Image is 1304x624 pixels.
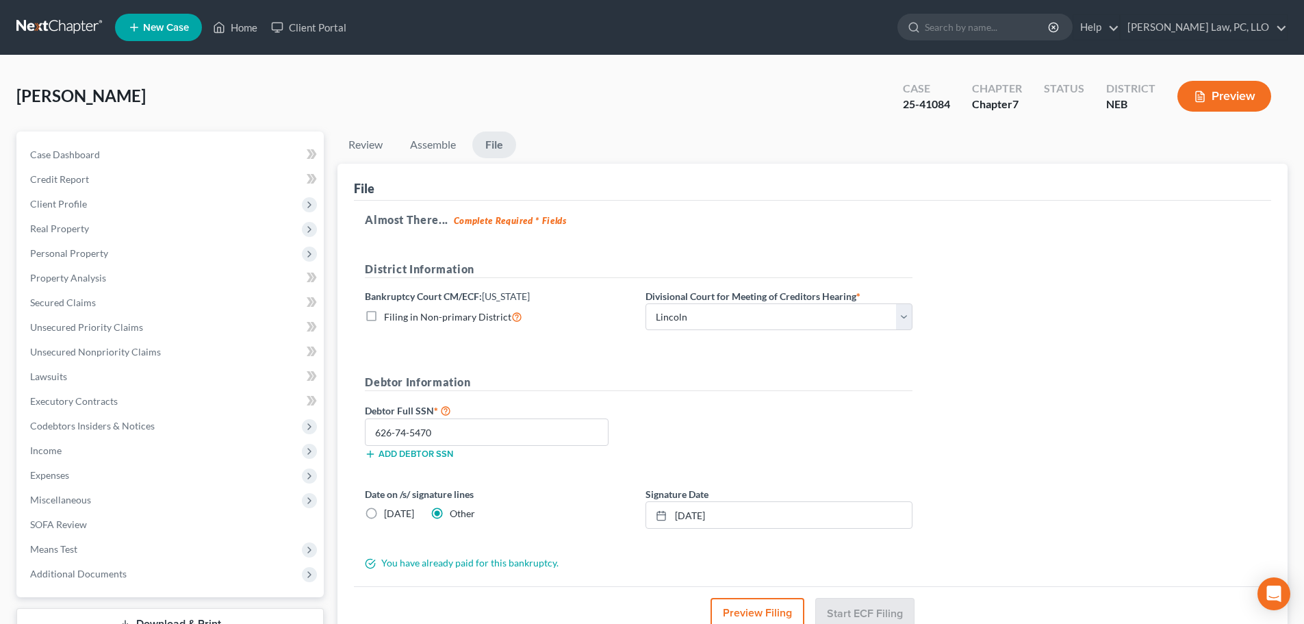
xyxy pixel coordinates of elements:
label: Divisional Court for Meeting of Creditors Hearing [645,289,860,303]
strong: Complete Required * Fields [454,215,567,226]
div: District [1106,81,1155,97]
a: Credit Report [19,167,324,192]
a: Home [206,15,264,40]
a: File [472,132,516,158]
span: Case Dashboard [30,149,100,160]
a: Review [337,132,394,158]
div: NEB [1106,97,1155,112]
span: Income [30,445,62,456]
div: Case [903,81,950,97]
label: Bankruptcy Court CM/ECF: [365,289,530,303]
span: Lawsuits [30,371,67,382]
span: Secured Claims [30,297,96,308]
span: New Case [143,23,189,33]
span: Credit Report [30,173,89,185]
span: Client Profile [30,198,87,210]
a: SOFA Review [19,512,324,537]
span: Filing in Non-primary District [384,311,511,323]
span: [PERSON_NAME] [16,86,146,105]
a: Lawsuits [19,364,324,389]
a: Assemble [399,132,467,158]
a: Secured Claims [19,290,324,315]
label: Date on /s/ signature lines [365,487,632,501]
span: SOFA Review [30,519,87,530]
span: 7 [1012,97,1019,110]
div: Chapter [972,81,1022,97]
span: Miscellaneous [30,494,91,506]
span: Codebtors Insiders & Notices [30,420,155,432]
span: Unsecured Nonpriority Claims [30,346,161,358]
div: Open Intercom Messenger [1257,577,1290,610]
h5: Debtor Information [365,374,912,391]
span: [US_STATE] [482,290,530,302]
label: Debtor Full SSN [358,402,639,419]
div: You have already paid for this bankruptcy. [358,556,919,570]
a: Case Dashboard [19,142,324,167]
a: Help [1073,15,1119,40]
div: Status [1044,81,1084,97]
a: Executory Contracts [19,389,324,414]
span: Additional Documents [30,568,127,579]
span: Unsecured Priority Claims [30,321,143,333]
span: [DATE] [384,508,414,519]
span: Property Analysis [30,272,106,284]
span: Real Property [30,223,89,234]
label: Signature Date [645,487,708,501]
a: Property Analysis [19,266,324,290]
span: Other [450,508,475,519]
h5: District Information [365,261,912,278]
span: Executory Contracts [30,395,118,407]
a: [PERSON_NAME] Law, PC, LLO [1121,15,1287,40]
a: [DATE] [646,502,912,528]
button: Add debtor SSN [365,449,453,460]
a: Client Portal [264,15,353,40]
div: Chapter [972,97,1022,112]
a: Unsecured Priority Claims [19,315,324,340]
input: XXX-XX-XXXX [365,419,609,446]
span: Personal Property [30,247,108,259]
button: Preview [1177,81,1271,112]
div: 25-41084 [903,97,950,112]
span: Expenses [30,469,69,481]
h5: Almost There... [365,212,1260,228]
span: Means Test [30,543,77,555]
a: Unsecured Nonpriority Claims [19,340,324,364]
input: Search by name... [925,14,1050,40]
div: File [354,180,374,197]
